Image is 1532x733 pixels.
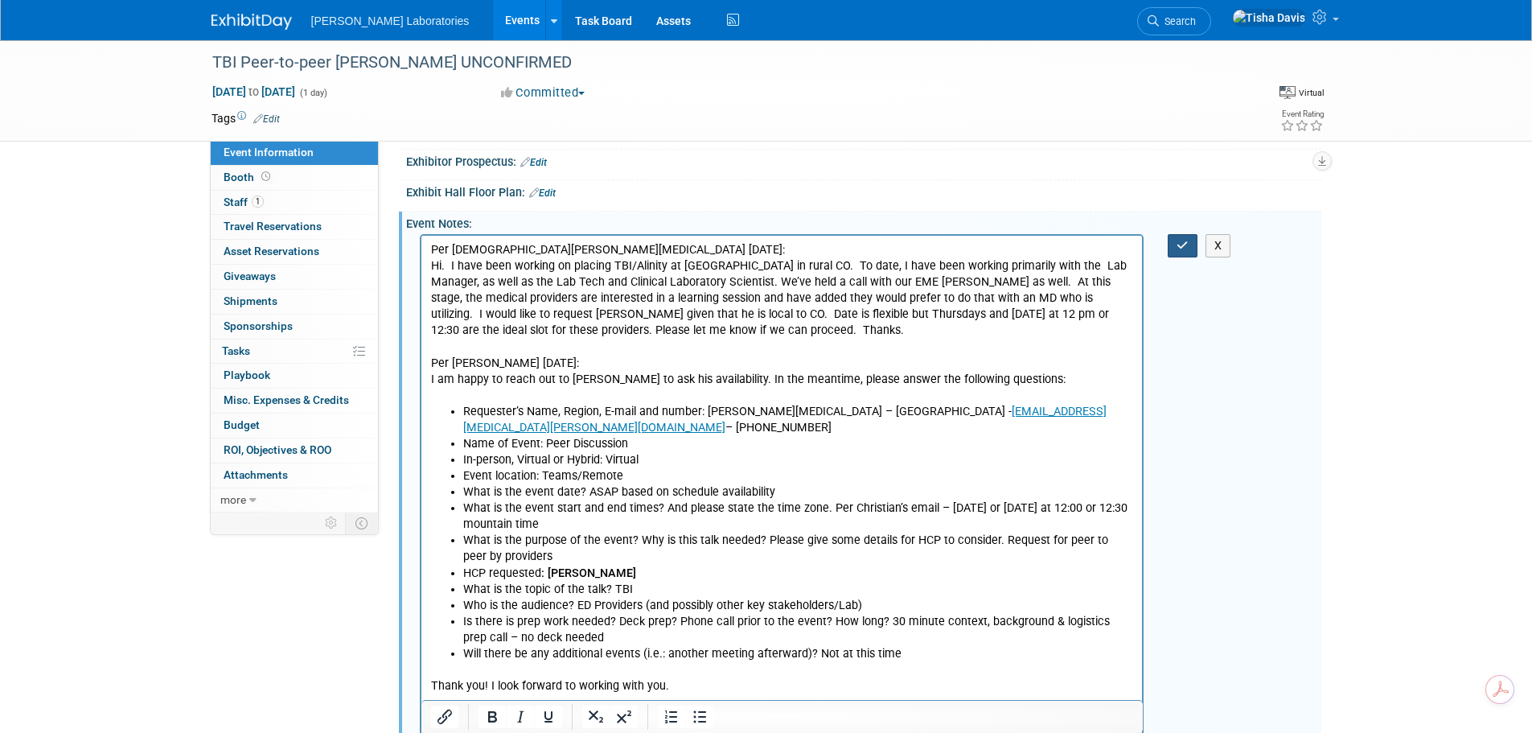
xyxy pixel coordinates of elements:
span: Asset Reservations [224,245,319,257]
button: Numbered list [658,706,685,728]
span: Attachments [224,468,288,481]
li: HCP requested [42,330,713,346]
li: What is the topic of the talk? TBI [42,346,713,362]
span: Tasks [222,344,250,357]
span: Misc. Expenses & Credits [224,393,349,406]
div: Event Rating [1280,110,1324,118]
div: Exhibit Hall Floor Plan: [406,180,1321,201]
a: Staff1 [211,191,378,215]
span: Search [1159,15,1196,27]
a: Search [1137,7,1211,35]
li: Who is the audience? ED Providers (and possibly other key stakeholders/Lab) [42,362,713,378]
button: Committed [495,84,591,101]
button: Superscript [610,706,638,728]
a: Event Information [211,141,378,165]
div: Event Format [1279,84,1325,100]
button: Subscript [582,706,610,728]
div: Exhibitor Prospectus: [406,150,1321,171]
td: Toggle Event Tabs [345,513,378,533]
a: [EMAIL_ADDRESS][MEDICAL_DATA][PERSON_NAME][DOMAIN_NAME] [42,169,685,199]
td: Tags [212,110,280,126]
span: Booth not reserved yet [258,171,273,183]
a: Budget [211,414,378,438]
div: Event Format [1160,84,1325,108]
a: Sponsorships [211,315,378,339]
button: Italic [507,706,534,728]
button: Bullet list [686,706,713,728]
button: X [1205,234,1231,257]
a: Tasks [211,340,378,364]
div: Virtual [1298,87,1325,99]
li: Is there is prep work needed? Deck prep? Phone call prior to the event? How long? 30 minute conte... [42,378,713,410]
b: : [PERSON_NAME] [120,331,215,344]
li: Event location: Teams/Remote [42,233,713,249]
span: more [220,493,246,506]
li: What is the purpose of the event? Why is this talk needed? Please give some details for HCP to co... [42,297,713,329]
li: What is the event date? ASAP based on schedule availability [42,249,713,265]
a: Asset Reservations [211,240,378,264]
span: Budget [224,418,260,431]
span: Travel Reservations [224,220,322,233]
a: Shipments [211,290,378,314]
img: Tisha Davis [1232,9,1306,27]
img: ExhibitDay [212,14,292,30]
span: to [246,85,261,98]
li: Requester’s Name, Region, E-mail and number: [PERSON_NAME][MEDICAL_DATA] – [GEOGRAPHIC_DATA] - – ... [42,168,713,200]
a: Attachments [211,463,378,488]
span: (1 day) [298,88,327,98]
button: Bold [478,706,506,728]
span: Shipments [224,294,277,307]
a: Edit [529,187,556,199]
td: Personalize Event Tab Strip [318,513,346,533]
img: Format-Virtual.png [1279,86,1296,99]
a: Misc. Expenses & Credits [211,389,378,413]
p: Per [DEMOGRAPHIC_DATA][PERSON_NAME][MEDICAL_DATA] [DATE]: Hi. I have been working on placing TBI/... [10,6,713,168]
span: [DATE] [DATE] [212,84,296,99]
span: 1 [252,196,264,208]
a: Edit [520,157,547,168]
a: Playbook [211,364,378,388]
li: Will there be any additional events (i.e.: another meeting afterward)? Not at this time [42,410,713,426]
a: Giveaways [211,265,378,289]
span: Event Information [224,146,314,159]
span: Staff [224,196,264,208]
a: Booth [211,166,378,190]
a: more [211,488,378,513]
a: Travel Reservations [211,215,378,239]
div: TBI Peer-to-peer [PERSON_NAME] UNCONFIRMED [207,48,1230,77]
a: Edit [253,113,280,125]
span: Playbook [224,369,270,381]
span: [PERSON_NAME] Laboratories [311,14,470,27]
span: Giveaways [224,270,276,282]
button: Underline [535,706,562,728]
span: ROI, Objectives & ROO [224,443,331,456]
li: Name of Event: Peer Discussion [42,200,713,216]
li: What is the event start and end times? And please state the time zone. Per Christian’s email – [D... [42,265,713,297]
li: In-person, Virtual or Hybrid: Virtual [42,216,713,233]
div: Event Notes: [406,212,1321,232]
span: Sponsorships [224,319,293,332]
button: Insert/edit link [431,706,458,728]
span: Booth [224,171,273,183]
a: ROI, Objectives & ROO [211,439,378,463]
